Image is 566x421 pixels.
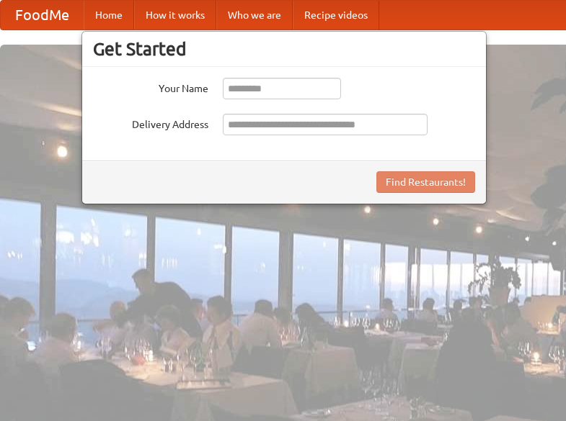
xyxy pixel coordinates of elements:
[1,1,84,30] a: FoodMe
[93,38,475,60] h3: Get Started
[134,1,216,30] a: How it works
[93,114,208,132] label: Delivery Address
[93,78,208,96] label: Your Name
[216,1,293,30] a: Who we are
[293,1,379,30] a: Recipe videos
[84,1,134,30] a: Home
[376,171,475,193] button: Find Restaurants!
